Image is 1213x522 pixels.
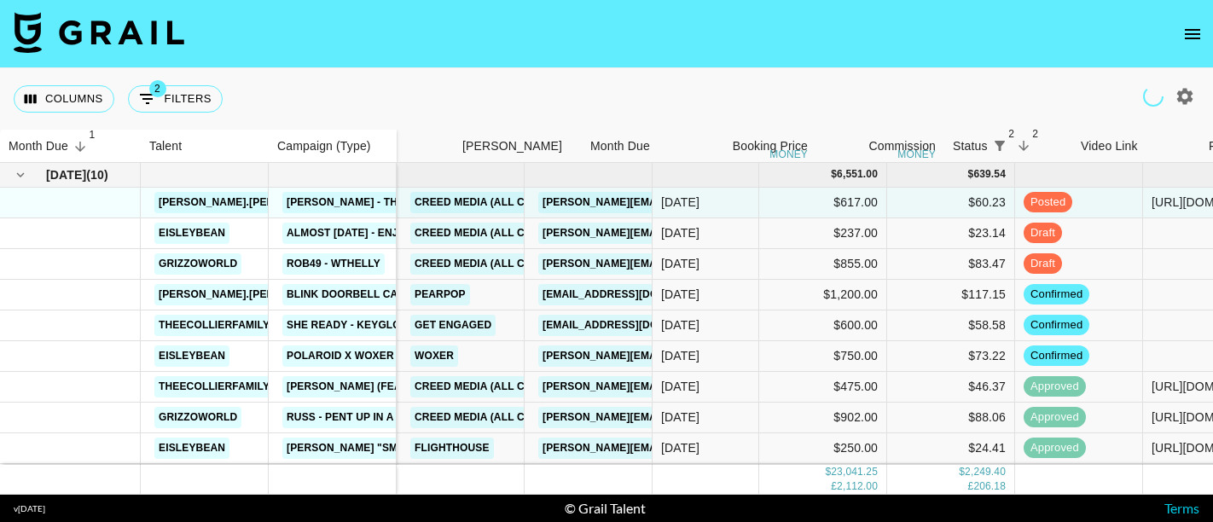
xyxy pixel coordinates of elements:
a: grizzoworld [154,407,241,428]
a: theecollierfamily [154,315,274,336]
div: £ [968,479,974,494]
span: 2 [1003,125,1020,142]
div: money [769,149,808,159]
div: Aug '25 [661,439,699,456]
div: $665.00 [759,464,887,495]
div: Month Due [590,130,650,163]
a: Creed Media (All Campaigns) [410,192,588,213]
a: Creed Media (All Campaigns) [410,407,588,428]
div: Aug '25 [661,194,699,211]
a: Terms [1164,500,1199,516]
div: $24.41 [887,433,1015,464]
span: draft [1024,225,1062,241]
div: $83.47 [887,249,1015,280]
a: Pearpop [410,284,470,305]
a: [PERSON_NAME].[PERSON_NAME] [154,192,341,213]
div: $60.23 [887,188,1015,218]
a: ROB49 - WTHELLY [282,253,385,275]
a: Creed Media (All Campaigns) [410,376,588,397]
div: Month Due [9,130,68,163]
a: [PERSON_NAME][EMAIL_ADDRESS][DOMAIN_NAME] [538,223,816,244]
span: [DATE] [46,166,86,183]
div: Aug '25 [661,347,699,364]
a: Get Engaged [410,315,496,336]
div: $88.06 [887,403,1015,433]
div: 23,041.25 [831,465,878,479]
div: Aug '25 [661,255,699,272]
a: Polaroid X Woxer Campaign [282,345,457,367]
div: [PERSON_NAME] [462,130,562,163]
div: $902.00 [759,403,887,433]
span: approved [1024,440,1086,456]
div: Booker [454,130,582,163]
a: Creed Media (All Campaigns) [410,253,588,275]
span: 1 [84,126,101,143]
div: $ [825,465,831,479]
a: Woxer [410,345,458,367]
a: theecollierfamily [154,376,274,397]
a: [PERSON_NAME][EMAIL_ADDRESS][DOMAIN_NAME] [538,376,816,397]
div: $750.00 [759,341,887,372]
div: $475.00 [759,372,887,403]
a: grizzoworld [154,253,241,275]
div: Month Due [582,130,688,163]
div: 639.54 [973,167,1006,182]
div: v [DATE] [14,503,45,514]
div: $ [968,167,974,182]
div: Status [953,130,988,163]
button: Show filters [988,134,1012,158]
div: Status [944,130,1072,163]
img: Grail Talent [14,12,184,53]
a: Blink Doorbell Campaign [282,284,443,305]
div: Aug '25 [661,378,699,395]
button: Select columns [14,85,114,113]
div: 2,112.00 [837,479,878,494]
div: $73.22 [887,341,1015,372]
span: posted [1024,194,1072,211]
a: Russ - Pent Up in a Penthouse [282,407,466,428]
a: Almost [DATE] - Enjoy the Ride [282,223,469,244]
div: Aug '25 [661,286,699,303]
span: 2 [1027,125,1044,142]
div: 206.18 [973,479,1006,494]
div: 2,249.40 [965,465,1006,479]
a: [PERSON_NAME] (feat. [PERSON_NAME]) - [GEOGRAPHIC_DATA] [282,376,629,397]
div: Campaign (Type) [277,130,371,163]
div: $1,200.00 [759,280,887,310]
div: Talent [141,130,269,163]
div: $58.58 [887,310,1015,341]
div: © Grail Talent [565,500,646,517]
div: $ [959,465,965,479]
span: confirmed [1024,287,1089,303]
span: ( 10 ) [86,166,108,183]
div: $ [831,167,837,182]
a: [PERSON_NAME].[PERSON_NAME] [154,284,341,305]
div: $600.00 [759,310,887,341]
a: [PERSON_NAME][EMAIL_ADDRESS][DOMAIN_NAME] [538,407,816,428]
div: Aug '25 [661,409,699,426]
a: eisleybean [154,345,229,367]
div: Aug '25 [661,316,699,333]
div: Aug '25 [661,224,699,241]
span: draft [1024,256,1062,272]
div: Campaign (Type) [269,130,397,163]
div: money [897,149,936,159]
div: $250.00 [759,433,887,464]
span: Refreshing clients, campaigns... [1139,82,1167,110]
div: £ [831,479,837,494]
div: 2 active filters [988,134,1012,158]
button: open drawer [1175,17,1210,51]
a: [PERSON_NAME][EMAIL_ADDRESS][DOMAIN_NAME] [538,345,816,367]
div: $64.92 [887,464,1015,495]
div: $237.00 [759,218,887,249]
div: $855.00 [759,249,887,280]
button: hide children [9,163,32,187]
a: [PERSON_NAME] "Smoking Section" [282,438,490,459]
button: Sort [1012,134,1036,158]
a: [PERSON_NAME][EMAIL_ADDRESS][PERSON_NAME][DOMAIN_NAME] [538,438,904,459]
span: approved [1024,409,1086,426]
div: $46.37 [887,372,1015,403]
a: eisleybean [154,438,229,459]
div: Commission [869,130,937,163]
div: Video Link [1081,130,1138,163]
